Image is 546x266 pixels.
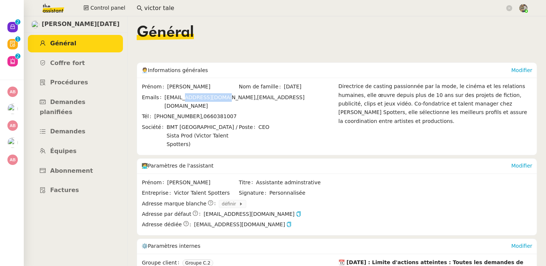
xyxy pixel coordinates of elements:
span: Poste [239,123,259,132]
a: Modifier [511,67,532,73]
span: Général [137,25,194,40]
input: Rechercher [144,3,505,13]
span: Paramètres internes [148,243,200,249]
span: Nom de famille [239,82,284,91]
img: svg [7,120,18,131]
span: Général [50,40,76,47]
span: [EMAIL_ADDRESS][DOMAIN_NAME], [165,94,257,100]
span: [EMAIL_ADDRESS][DOMAIN_NAME] [204,210,301,218]
span: Emails [142,93,165,111]
span: Adresse par défaut [142,210,191,218]
span: [PHONE_NUMBER], [154,113,204,119]
span: Équipes [50,147,77,155]
span: Victor Talent Spotters [174,189,238,197]
p: 2 [16,53,19,60]
div: 🧑‍💼 [142,63,511,78]
span: Factures [50,186,79,194]
span: Prénom [142,82,167,91]
span: Signature [239,189,269,197]
a: Abonnement [28,162,123,180]
a: Général [28,35,123,52]
a: Modifier [511,163,532,169]
span: Procédures [50,79,88,86]
p: 1 [16,36,19,43]
nz-badge-sup: 1 [15,36,20,42]
a: Modifier [511,243,532,249]
div: ⚙️ [142,239,511,254]
span: Demandes planifiées [40,98,85,116]
span: [PERSON_NAME] [167,178,238,187]
a: Équipes [28,143,123,160]
span: Adresse marque blanche [142,199,207,208]
span: [PERSON_NAME] [167,82,238,91]
span: [PERSON_NAME][DATE] [42,19,120,29]
span: Abonnement [50,167,93,174]
span: Coffre fort [50,59,85,66]
span: Titre [239,178,256,187]
span: Prénom [142,178,167,187]
div: 🧑‍💻 [142,159,511,173]
a: Demandes [28,123,123,140]
span: [EMAIL_ADDRESS][DOMAIN_NAME] [194,220,292,229]
button: Control panel [79,3,130,13]
span: [DATE] [284,82,335,91]
a: Demandes planifiées [28,94,123,121]
img: users%2FHIWaaSoTa5U8ssS5t403NQMyZZE3%2Favatar%2Fa4be050e-05fa-4f28-bbe7-e7e8e4788720 [7,137,18,148]
div: Directrice de casting passionnée par la mode, le cinéma et les relations humaines, elle œuvre dep... [338,82,532,150]
img: svg [7,87,18,97]
img: users%2F5XaKKOfQOvau3XQhhH2fPFmin8c2%2Favatar%2F0a930739-e14a-44d7-81de-a5716f030579 [31,20,39,29]
a: Coffre fort [28,55,123,72]
span: Control panel [90,4,125,12]
span: Entreprise [142,189,174,197]
span: Paramètres de l'assistant [148,163,214,169]
span: CEO [259,123,335,132]
img: 388bd129-7e3b-4cb1-84b4-92a3d763e9b7 [519,4,527,12]
nz-badge-sup: 2 [15,53,20,59]
span: Personnalisée [269,189,305,197]
nz-badge-sup: 2 [15,19,20,25]
span: Société [142,123,166,149]
span: Adresse dédiée [142,220,182,229]
span: Demandes [50,128,85,135]
span: [EMAIL_ADDRESS][DOMAIN_NAME] [165,94,305,109]
span: définir [222,200,239,208]
span: 0660381007 [204,113,237,119]
span: BMT [GEOGRAPHIC_DATA] / Sista Prod (Victor Talent Spotters) [166,123,238,149]
span: Assistante adminstrative [256,178,335,187]
p: 2 [16,19,19,26]
a: Procédures [28,74,123,91]
img: users%2FHIWaaSoTa5U8ssS5t403NQMyZZE3%2Favatar%2Fa4be050e-05fa-4f28-bbe7-e7e8e4788720 [7,104,18,114]
span: Tél [142,112,154,121]
span: Informations générales [148,67,208,73]
img: svg [7,155,18,165]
